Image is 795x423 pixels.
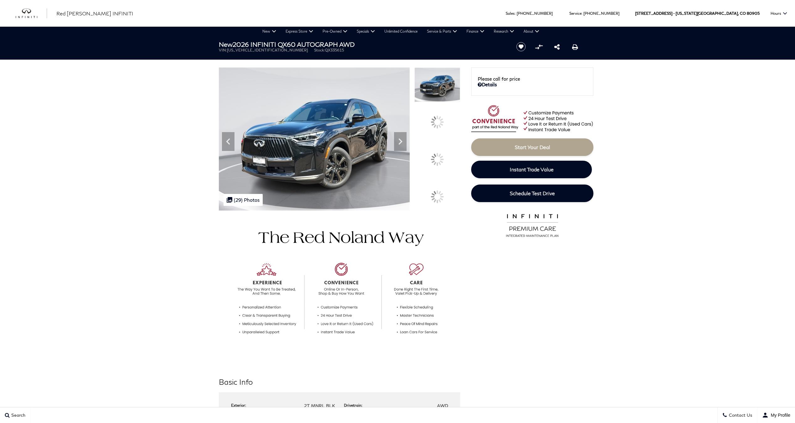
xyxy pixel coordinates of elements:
[534,42,544,51] button: Compare vehicle
[517,11,553,16] a: [PHONE_NUMBER]
[471,185,593,202] a: Schedule Test Drive
[514,42,528,52] button: Save vehicle
[635,11,760,16] a: [STREET_ADDRESS] • [US_STATE][GEOGRAPHIC_DATA], CO 80905
[16,8,47,19] a: infiniti
[224,194,263,206] div: (29) Photos
[325,48,344,52] span: QX335615
[304,403,335,408] span: 2T MNRL BLK
[56,10,133,17] a: Red [PERSON_NAME] INFINITI
[219,48,227,52] span: VIN:
[380,27,422,36] a: Unlimited Confidence
[502,212,563,238] img: infinitipremiumcare.png
[727,413,752,418] span: Contact Us
[10,413,25,418] span: Search
[506,11,515,16] span: Sales
[344,403,366,408] div: Drivetrain:
[519,27,544,36] a: About
[515,11,516,16] span: :
[471,161,592,178] a: Instant Trade Value
[16,8,47,19] img: INFINITI
[510,190,555,196] span: Schedule Test Drive
[471,242,593,341] iframe: YouTube video player
[281,27,318,36] a: Express Store
[422,27,462,36] a: Service & Parts
[258,27,281,36] a: New
[572,43,578,51] a: Print this New 2026 INFINITI QX60 AUTOGRAPH AWD
[768,413,790,418] span: My Profile
[314,48,325,52] span: Stock:
[757,407,795,423] button: user-profile-menu
[56,10,133,16] span: Red [PERSON_NAME] INFINITI
[462,27,489,36] a: Finance
[352,27,380,36] a: Specials
[219,376,460,388] h2: Basic Info
[510,166,554,172] span: Instant Trade Value
[489,27,519,36] a: Research
[554,43,560,51] a: Share this New 2026 INFINITI QX60 AUTOGRAPH AWD
[219,40,233,48] strong: New
[219,67,410,211] img: New 2026 2T MNRL BLK INFINITI AUTOGRAPH AWD image 1
[515,144,550,150] span: Start Your Deal
[437,403,448,408] span: AWD
[227,48,308,52] span: [US_VEHICLE_IDENTIFICATION_NUMBER]
[583,11,619,16] a: [PHONE_NUMBER]
[478,82,587,87] a: Details
[318,27,352,36] a: Pre-Owned
[569,11,582,16] span: Service
[414,67,460,102] img: New 2026 2T MNRL BLK INFINITI AUTOGRAPH AWD image 1
[231,403,249,408] div: Exterior:
[478,76,520,82] span: Please call for price
[258,27,544,36] nav: Main Navigation
[471,138,593,156] a: Start Your Deal
[219,41,506,48] h1: 2026 INFINITI QX60 AUTOGRAPH AWD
